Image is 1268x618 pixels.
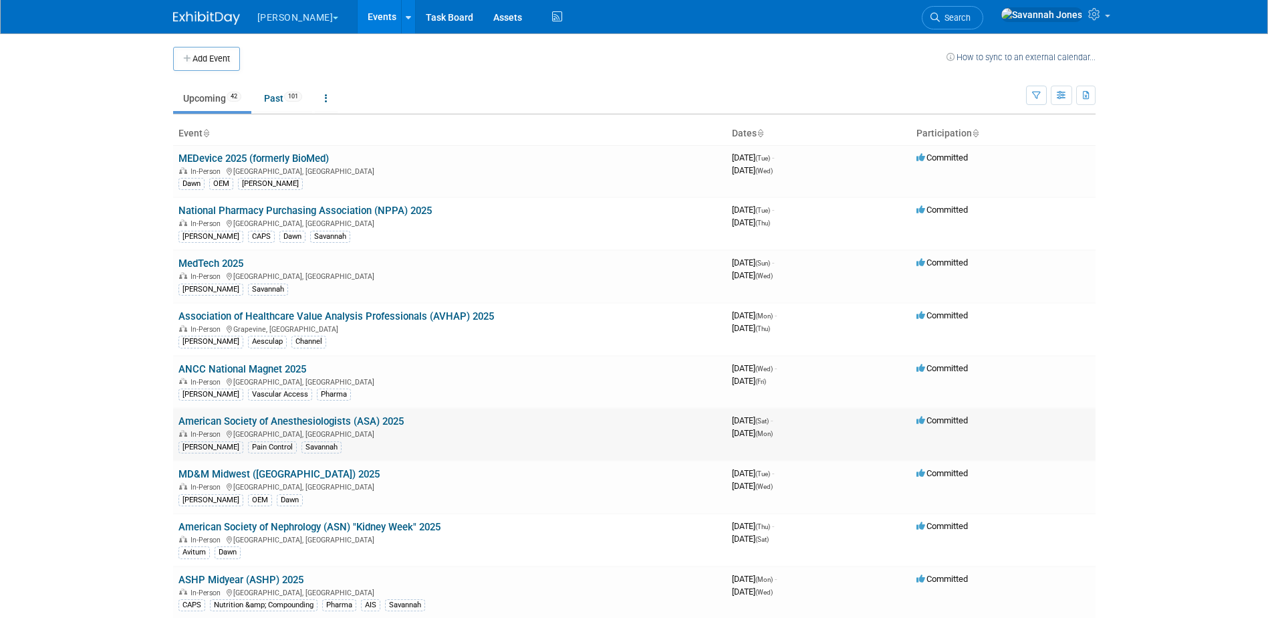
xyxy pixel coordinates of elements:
span: In-Person [191,589,225,597]
span: Committed [916,152,968,163]
span: (Thu) [755,219,770,227]
a: MEDevice 2025 (formerly BioMed) [178,152,329,165]
div: Savannah [301,441,342,453]
a: Sort by Event Name [203,128,209,138]
span: 101 [284,92,302,102]
span: (Wed) [755,272,773,280]
div: Savannah [385,599,425,611]
div: [PERSON_NAME] [178,336,243,348]
div: OEM [209,178,233,190]
span: [DATE] [732,257,774,268]
div: [GEOGRAPHIC_DATA], [GEOGRAPHIC_DATA] [178,270,721,281]
div: [GEOGRAPHIC_DATA], [GEOGRAPHIC_DATA] [178,481,721,492]
a: National Pharmacy Purchasing Association (NPPA) 2025 [178,205,432,217]
img: In-Person Event [179,219,187,226]
div: [GEOGRAPHIC_DATA], [GEOGRAPHIC_DATA] [178,376,721,387]
div: Avitum [178,546,210,558]
span: (Mon) [755,576,773,583]
span: - [772,257,774,268]
div: [PERSON_NAME] [178,284,243,296]
div: Savannah [248,284,288,296]
div: Nutrition &amp; Compounding [210,599,318,611]
img: In-Person Event [179,536,187,542]
span: [DATE] [732,217,770,227]
a: Sort by Participation Type [972,128,979,138]
img: In-Person Event [179,589,187,595]
div: Pharma [317,389,351,401]
a: Sort by Start Date [757,128,763,138]
div: [PERSON_NAME] [178,389,243,401]
div: Aesculap [248,336,287,348]
div: [GEOGRAPHIC_DATA], [GEOGRAPHIC_DATA] [178,217,721,228]
span: - [772,205,774,215]
a: Past101 [254,86,312,111]
span: [DATE] [732,363,777,373]
a: MD&M Midwest ([GEOGRAPHIC_DATA]) 2025 [178,468,380,480]
div: [GEOGRAPHIC_DATA], [GEOGRAPHIC_DATA] [178,165,721,176]
a: American Society of Anesthesiologists (ASA) 2025 [178,415,404,427]
span: (Wed) [755,589,773,596]
span: (Wed) [755,167,773,175]
span: (Sat) [755,417,769,425]
div: OEM [248,494,272,506]
div: AIS [361,599,380,611]
span: Committed [916,468,968,478]
span: Committed [916,310,968,320]
span: (Wed) [755,365,773,373]
span: [DATE] [732,152,774,163]
div: Vascular Access [248,389,312,401]
img: In-Person Event [179,325,187,332]
span: - [775,574,777,584]
a: American Society of Nephrology (ASN) "Kidney Week" 2025 [178,521,440,533]
span: [DATE] [732,481,773,491]
img: In-Person Event [179,430,187,437]
span: (Tue) [755,154,770,162]
button: Add Event [173,47,240,71]
div: [PERSON_NAME] [178,231,243,243]
span: (Wed) [755,483,773,490]
span: [DATE] [732,428,773,438]
span: [DATE] [732,165,773,175]
div: [PERSON_NAME] [238,178,303,190]
span: - [772,521,774,531]
span: [DATE] [732,323,770,333]
span: (Thu) [755,325,770,332]
span: Committed [916,574,968,584]
a: MedTech 2025 [178,257,243,270]
span: [DATE] [732,376,766,386]
th: Participation [911,122,1096,145]
span: Search [940,13,971,23]
span: (Sat) [755,536,769,543]
span: (Tue) [755,207,770,214]
span: - [772,468,774,478]
img: In-Person Event [179,378,187,385]
span: In-Person [191,167,225,176]
div: [GEOGRAPHIC_DATA], [GEOGRAPHIC_DATA] [178,534,721,544]
div: [GEOGRAPHIC_DATA], [GEOGRAPHIC_DATA] [178,587,721,597]
span: Committed [916,415,968,425]
span: (Sun) [755,260,770,267]
img: In-Person Event [179,483,187,490]
span: In-Person [191,430,225,439]
a: Search [922,6,983,29]
div: Dawn [277,494,303,506]
img: ExhibitDay [173,11,240,25]
span: [DATE] [732,310,777,320]
img: In-Person Event [179,167,187,174]
span: In-Person [191,378,225,387]
span: (Thu) [755,523,770,530]
span: Committed [916,205,968,215]
span: - [771,415,773,425]
span: [DATE] [732,574,777,584]
span: Committed [916,363,968,373]
span: Committed [916,257,968,268]
th: Event [173,122,727,145]
span: [DATE] [732,534,769,544]
div: Savannah [310,231,350,243]
div: Dawn [178,178,205,190]
span: In-Person [191,483,225,492]
span: (Mon) [755,430,773,437]
span: [DATE] [732,415,773,425]
span: [DATE] [732,270,773,280]
span: 42 [227,92,241,102]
